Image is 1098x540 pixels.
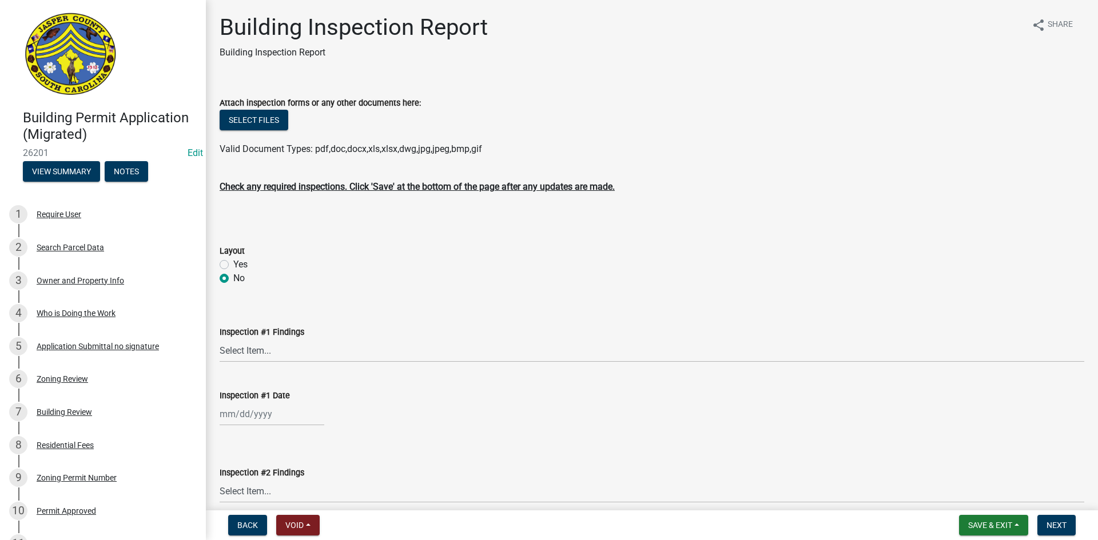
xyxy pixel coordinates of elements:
[37,309,116,317] div: Who is Doing the Work
[105,167,148,177] wm-modal-confirm: Notes
[23,12,118,98] img: Jasper County, South Carolina
[228,515,267,535] button: Back
[220,469,304,477] label: Inspection #2 Findings
[9,205,27,223] div: 1
[37,408,92,416] div: Building Review
[220,247,245,255] label: Layout
[37,474,117,482] div: Zoning Permit Number
[959,515,1028,535] button: Save & Exit
[37,342,159,350] div: Application Submittal no signature
[220,99,421,107] label: Attach inspection forms or any other documents here:
[9,469,27,487] div: 9
[23,167,100,177] wm-modal-confirm: Summary
[220,46,488,59] p: Building Inspection Report
[37,441,94,449] div: Residential Fees
[285,521,304,530] span: Void
[233,258,248,271] label: Yes
[23,147,183,158] span: 26201
[37,507,96,515] div: Permit Approved
[220,14,488,41] h1: Building Inspection Report
[1023,14,1082,36] button: shareShare
[1032,18,1045,32] i: share
[220,181,615,192] u: Check any required inspections. Click 'Save' at the bottom of the page after any updates are made.
[9,337,27,355] div: 5
[37,243,104,251] div: Search Parcel Data
[37,277,124,285] div: Owner and Property Info
[37,375,88,383] div: Zoning Review
[237,521,258,530] span: Back
[220,110,288,130] button: Select files
[9,271,27,290] div: 3
[9,436,27,454] div: 8
[276,515,320,535] button: Void
[23,110,197,143] h4: Building Permit Application (Migrated)
[220,143,482,154] span: Valid Document Types: pdf,doc,docx,xls,xlsx,dwg,jpg,jpeg,bmp,gif
[1048,18,1073,32] span: Share
[23,161,100,182] button: View Summary
[9,403,27,421] div: 7
[1037,515,1076,535] button: Next
[233,271,245,285] label: No
[220,392,290,400] label: Inspection #1 Date
[1047,521,1067,530] span: Next
[105,161,148,182] button: Notes
[188,147,203,158] a: Edit
[9,304,27,322] div: 4
[220,402,324,426] input: mm/dd/yyyy
[968,521,1012,530] span: Save & Exit
[220,329,304,337] label: Inspection #1 Findings
[188,147,203,158] wm-modal-confirm: Edit Application Number
[9,370,27,388] div: 6
[37,210,81,218] div: Require User
[9,502,27,520] div: 10
[9,238,27,257] div: 2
